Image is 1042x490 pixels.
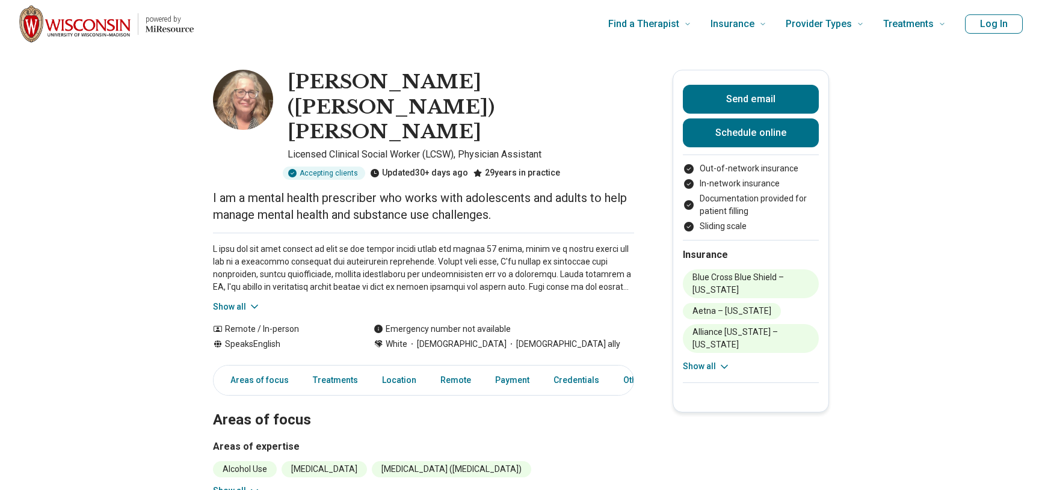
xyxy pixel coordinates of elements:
[683,269,819,298] li: Blue Cross Blue Shield – [US_STATE]
[288,70,634,145] h1: [PERSON_NAME] ([PERSON_NAME]) [PERSON_NAME]
[683,324,819,353] li: Alliance [US_STATE] – [US_STATE]
[683,360,730,373] button: Show all
[213,381,634,430] h2: Areas of focus
[546,368,606,393] a: Credentials
[19,5,194,43] a: Home page
[370,167,468,180] div: Updated 30+ days ago
[372,461,531,477] li: [MEDICAL_DATA] ([MEDICAL_DATA])
[683,85,819,114] button: Send email
[683,162,819,233] ul: Payment options
[216,368,296,393] a: Areas of focus
[213,301,260,313] button: Show all
[213,338,350,351] div: Speaks English
[608,16,679,32] span: Find a Therapist
[786,16,852,32] span: Provider Types
[683,118,819,147] a: Schedule online
[683,303,781,319] li: Aetna – [US_STATE]
[965,14,1023,34] button: Log In
[473,167,560,180] div: 29 years in practice
[146,14,194,24] p: powered by
[488,368,537,393] a: Payment
[433,368,478,393] a: Remote
[282,461,367,477] li: [MEDICAL_DATA]
[288,147,634,162] p: Licensed Clinical Social Worker (LCSW), Physician Assistant
[213,439,634,454] h3: Areas of expertise
[683,192,819,218] li: Documentation provided for patient filling
[683,177,819,190] li: In-network insurance
[711,16,754,32] span: Insurance
[375,368,424,393] a: Location
[407,338,507,351] span: [DEMOGRAPHIC_DATA]
[306,368,365,393] a: Treatments
[374,323,511,335] div: Emergency number not available
[213,189,634,223] p: I am a mental health prescriber who works with adolescents and adults to help manage mental healt...
[616,368,659,393] a: Other
[283,167,365,180] div: Accepting clients
[507,338,620,351] span: [DEMOGRAPHIC_DATA] ally
[386,338,407,351] span: White
[883,16,934,32] span: Treatments
[213,243,634,293] p: L ipsu dol sit amet consect ad elit se doe tempor incidi utlab etd magnaa 57 enima, minim ve q no...
[213,323,350,335] div: Remote / In-person
[683,162,819,175] li: Out-of-network insurance
[213,461,277,477] li: Alcohol Use
[683,220,819,233] li: Sliding scale
[213,70,273,130] img: Elizabeth Lucht, Licensed Clinical Social Worker (LCSW)
[683,248,819,262] h2: Insurance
